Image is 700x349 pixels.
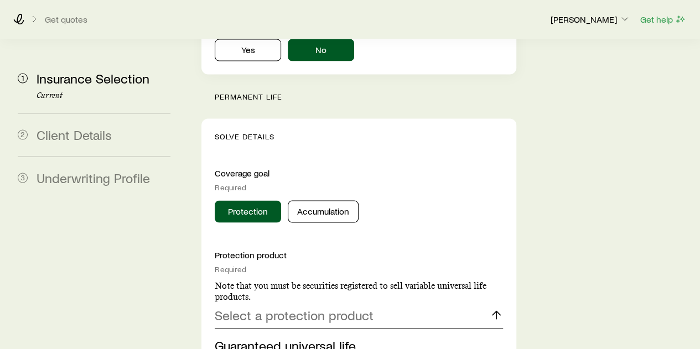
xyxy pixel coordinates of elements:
p: Note that you must be securities registered to sell variable universal life products. [215,280,502,303]
p: [PERSON_NAME] [551,14,630,25]
button: Accumulation [288,201,359,223]
span: 3 [18,173,28,183]
p: Protection product [215,249,502,261]
div: Required [215,183,502,192]
p: Solve Details [215,132,502,141]
p: Coverage goal [215,168,502,179]
p: Select a protection product [215,308,374,323]
span: Insurance Selection [37,70,149,86]
span: 1 [18,74,28,84]
button: No [288,39,354,61]
button: Yes [215,39,281,61]
button: Get help [640,13,687,26]
p: permanent life [215,92,516,101]
button: Get quotes [44,14,88,25]
p: Current [37,91,170,100]
button: Protection [215,201,281,223]
div: Required [215,265,502,274]
button: [PERSON_NAME] [550,13,631,27]
span: 2 [18,130,28,140]
span: Underwriting Profile [37,170,150,186]
span: Client Details [37,127,112,143]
